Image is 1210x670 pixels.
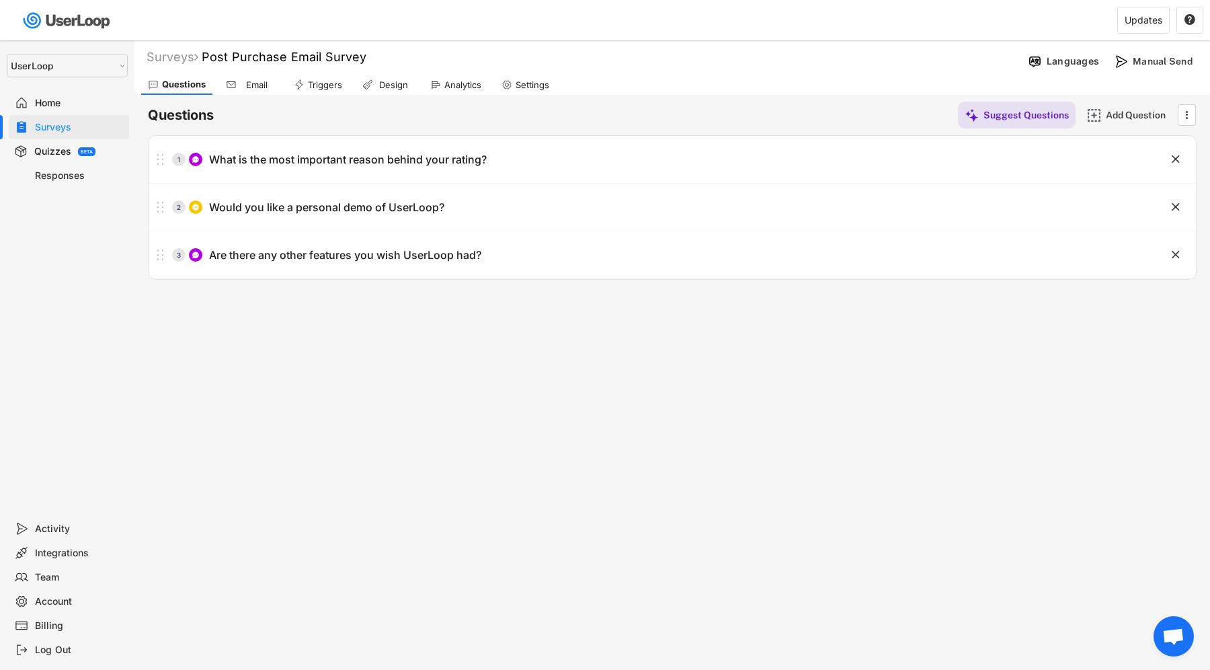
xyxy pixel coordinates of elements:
div: What is the most important reason behind your rating? [209,153,487,167]
div: Quizzes [34,145,71,158]
text:  [1184,13,1195,26]
div: Home [35,97,124,110]
img: ConversationMinor.svg [192,251,200,259]
img: Language%20Icon.svg [1028,54,1042,69]
div: Log Out [35,644,124,657]
div: Integrations [35,547,124,560]
div: 3 [172,252,186,258]
img: userloop-logo-01.svg [20,7,115,34]
div: Are there any other features you wish UserLoop had? [209,248,481,262]
button:  [1184,14,1196,26]
div: Billing [35,620,124,632]
div: Updates [1125,15,1162,25]
div: Team [35,571,124,584]
div: Add Question [1106,109,1173,121]
text:  [1172,152,1180,166]
button:  [1169,153,1182,166]
text:  [1172,248,1180,262]
div: Settings [516,79,549,91]
div: Triggers [308,79,342,91]
div: Responses [35,170,124,182]
button:  [1169,200,1182,214]
text:  [1172,200,1180,214]
div: Would you like a personal demo of UserLoop? [209,200,444,215]
div: Questions [162,79,206,90]
div: 1 [172,156,186,163]
div: Surveys [147,49,198,65]
div: Account [35,595,124,608]
div: Design [376,79,410,91]
img: AddMajor.svg [1087,108,1101,122]
div: Languages [1047,55,1099,67]
div: Surveys [35,121,124,134]
h6: Questions [148,106,214,124]
img: MagicMajor%20%28Purple%29.svg [965,108,979,122]
div: Suggest Questions [983,109,1069,121]
button:  [1180,105,1193,125]
text:  [1186,108,1188,122]
font: Post Purchase Email Survey [202,50,366,64]
img: CircleTickMinorWhite.svg [192,203,200,211]
div: Open chat [1154,616,1194,657]
div: Email [240,79,274,91]
div: Activity [35,523,124,535]
div: 2 [172,204,186,211]
div: Analytics [444,79,481,91]
div: Manual Send [1133,55,1200,67]
button:  [1169,248,1182,262]
div: BETA [81,149,93,154]
img: ConversationMinor.svg [192,155,200,163]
